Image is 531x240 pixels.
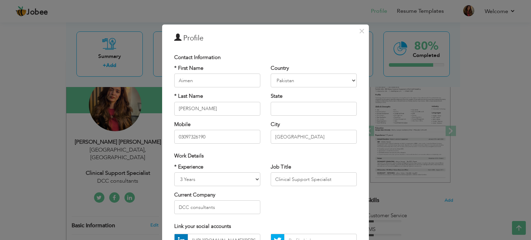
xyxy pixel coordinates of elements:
[174,33,357,44] h3: Profile
[356,26,367,37] button: Close
[174,93,203,100] label: * Last Name
[271,93,282,100] label: State
[174,163,203,171] label: * Experience
[174,223,231,230] span: Link your social accounts
[271,121,280,128] label: City
[174,54,221,61] span: Contact Information
[271,163,291,171] label: Job Title
[271,65,289,72] label: Country
[174,152,204,159] span: Work Details
[174,191,215,199] label: Current Company
[174,121,190,128] label: Mobile
[359,25,365,37] span: ×
[174,65,203,72] label: * First Name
